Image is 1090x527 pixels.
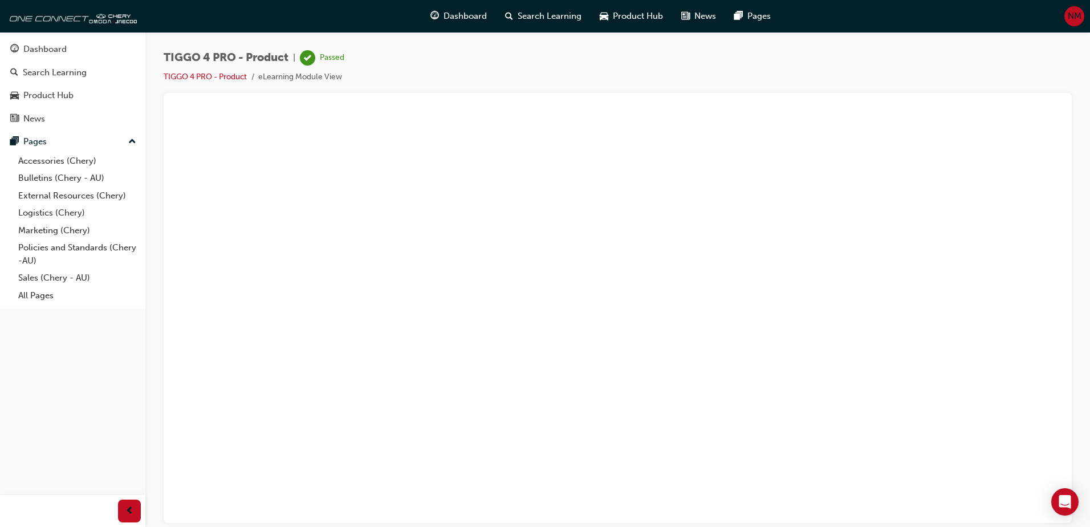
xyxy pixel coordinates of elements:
a: car-iconProduct Hub [591,5,672,28]
a: External Resources (Chery) [14,187,141,205]
span: Product Hub [613,10,663,23]
a: Marketing (Chery) [14,222,141,240]
li: eLearning Module View [258,71,342,84]
div: Open Intercom Messenger [1051,488,1079,516]
span: up-icon [128,135,136,149]
span: NM [1068,10,1081,23]
div: Search Learning [23,66,87,79]
span: pages-icon [734,9,743,23]
span: car-icon [10,91,19,101]
div: News [23,112,45,125]
span: Search Learning [518,10,581,23]
a: pages-iconPages [725,5,780,28]
span: Pages [747,10,771,23]
span: guage-icon [10,44,19,55]
span: search-icon [505,9,513,23]
a: Search Learning [5,62,141,83]
a: Bulletins (Chery - AU) [14,169,141,187]
span: news-icon [681,9,690,23]
span: | [293,51,295,64]
a: Accessories (Chery) [14,152,141,170]
a: Logistics (Chery) [14,204,141,222]
a: news-iconNews [672,5,725,28]
img: oneconnect [6,5,137,27]
span: news-icon [10,114,19,124]
span: Dashboard [444,10,487,23]
div: Pages [23,135,47,148]
span: learningRecordVerb_PASS-icon [300,50,315,66]
a: TIGGO 4 PRO - Product [164,72,247,82]
div: Dashboard [23,43,67,56]
span: search-icon [10,68,18,78]
button: Pages [5,131,141,152]
span: TIGGO 4 PRO - Product [164,51,288,64]
a: guage-iconDashboard [421,5,496,28]
a: Product Hub [5,85,141,106]
span: guage-icon [430,9,439,23]
a: Dashboard [5,39,141,60]
div: Passed [320,52,344,63]
button: NM [1064,6,1084,26]
button: DashboardSearch LearningProduct HubNews [5,37,141,131]
span: prev-icon [125,504,134,518]
a: All Pages [14,287,141,305]
div: Product Hub [23,89,74,102]
a: Policies and Standards (Chery -AU) [14,239,141,269]
span: car-icon [600,9,608,23]
span: News [694,10,716,23]
a: search-iconSearch Learning [496,5,591,28]
span: pages-icon [10,137,19,147]
a: News [5,108,141,129]
a: Sales (Chery - AU) [14,269,141,287]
